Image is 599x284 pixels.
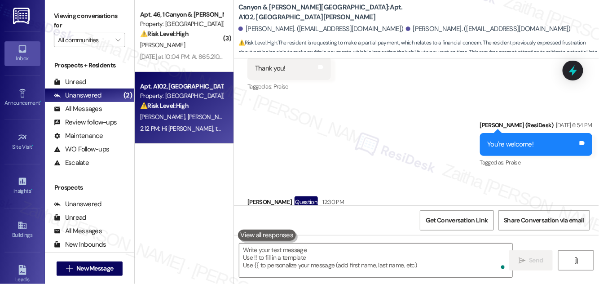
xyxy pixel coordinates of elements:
[140,102,189,110] strong: ⚠️ Risk Level: High
[58,33,111,47] input: All communities
[239,244,512,277] textarea: To enrich screen reader interactions, please activate Accessibility in Grammarly extension settings
[45,183,134,192] div: Prospects
[54,91,101,100] div: Unanswered
[247,80,330,93] div: Tagged as:
[140,91,223,101] div: Property: [GEOGRAPHIC_DATA][PERSON_NAME]
[480,120,592,133] div: [PERSON_NAME] (ResiDesk)
[4,41,40,66] a: Inbox
[573,257,579,264] i: 
[406,24,571,34] div: [PERSON_NAME]. ([EMAIL_ADDRESS][DOMAIN_NAME])
[115,36,120,44] i: 
[76,264,113,273] span: New Message
[504,216,584,225] span: Share Conversation via email
[426,216,488,225] span: Get Conversation Link
[295,196,318,208] div: Question
[31,186,32,193] span: •
[45,61,134,70] div: Prospects + Residents
[54,226,102,236] div: All Messages
[54,104,102,114] div: All Messages
[54,118,117,127] div: Review follow-ups
[13,8,31,24] img: ResiDesk Logo
[554,120,592,130] div: [DATE] 6:54 PM
[238,38,599,67] span: : The resident is requesting to make a partial payment, which relates to a financial concern. The...
[54,200,101,209] div: Unanswered
[140,10,223,19] div: Apt. 46, 1 Canyon & [PERSON_NAME][GEOGRAPHIC_DATA]
[238,3,418,22] b: Canyon & [PERSON_NAME][GEOGRAPHIC_DATA]: Apt. A102, [GEOGRAPHIC_DATA][PERSON_NAME]
[121,89,134,102] div: (2)
[32,142,34,149] span: •
[247,196,396,211] div: [PERSON_NAME]
[54,145,109,154] div: WO Follow-ups
[4,218,40,242] a: Buildings
[529,256,543,265] span: Send
[255,64,286,73] div: Thank you!
[140,19,223,29] div: Property: [GEOGRAPHIC_DATA][PERSON_NAME]
[238,24,404,34] div: [PERSON_NAME]. ([EMAIL_ADDRESS][DOMAIN_NAME])
[54,240,106,249] div: New Inbounds
[480,156,592,169] div: Tagged as:
[140,30,189,38] strong: ⚠️ Risk Level: High
[188,113,233,121] span: [PERSON_NAME]
[238,39,277,46] strong: ⚠️ Risk Level: High
[140,113,188,121] span: [PERSON_NAME]
[506,159,521,166] span: Praise
[140,41,185,49] span: [PERSON_NAME]
[54,131,103,141] div: Maintenance
[509,250,553,271] button: Send
[519,257,525,264] i: 
[54,9,125,33] label: Viewing conversations for
[66,265,73,272] i: 
[420,210,493,231] button: Get Conversation Link
[54,77,86,87] div: Unread
[140,53,235,61] div: [DATE] at 10:04 PM: At 865.210.6503
[54,213,86,222] div: Unread
[4,174,40,198] a: Insights •
[320,197,344,207] div: 12:30 PM
[273,83,288,90] span: Praise
[54,158,89,168] div: Escalate
[498,210,590,231] button: Share Conversation via email
[488,140,534,149] div: You're welcome!
[4,130,40,154] a: Site Visit •
[40,98,41,105] span: •
[57,262,123,276] button: New Message
[140,82,223,91] div: Apt. A102, [GEOGRAPHIC_DATA][PERSON_NAME]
